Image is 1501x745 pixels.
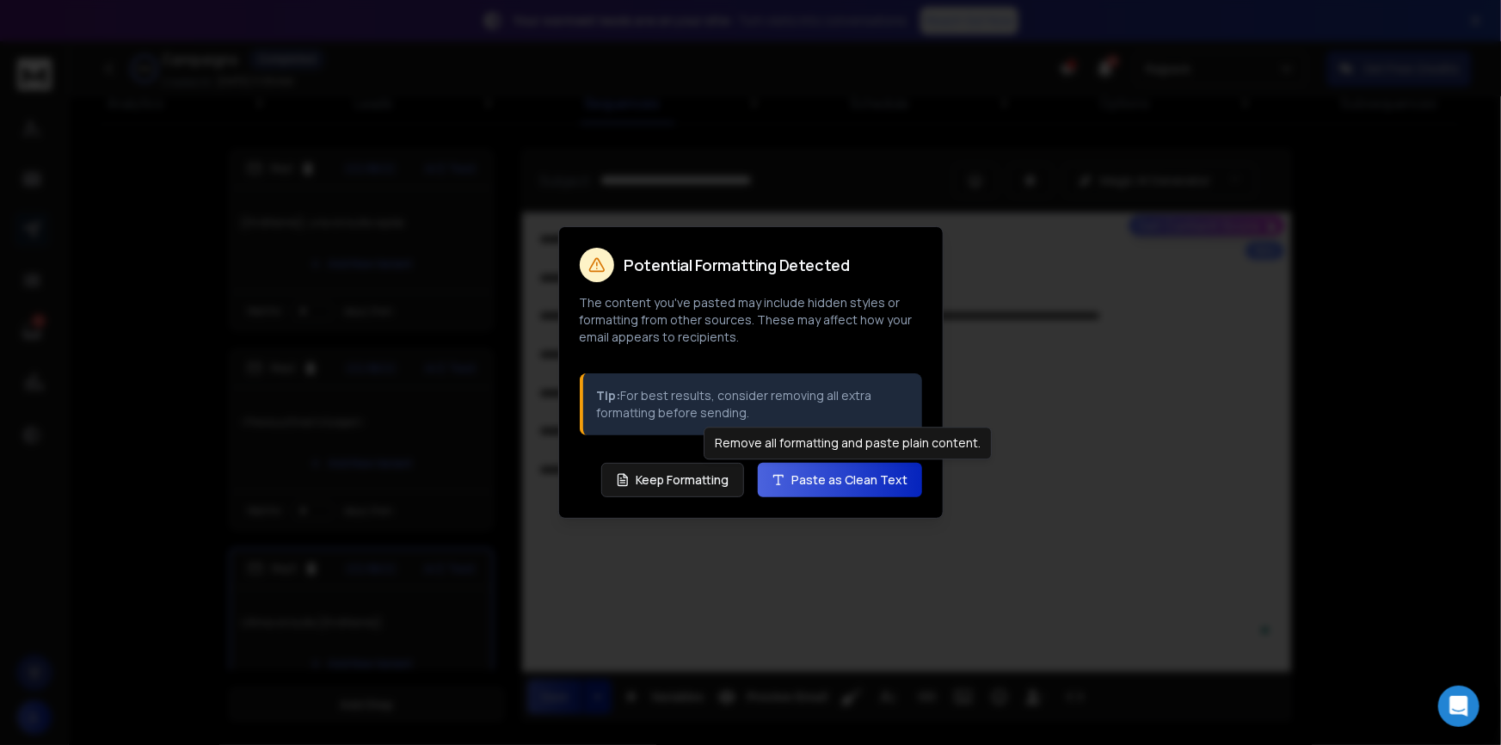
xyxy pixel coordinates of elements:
[580,294,922,346] p: The content you've pasted may include hidden styles or formatting from other sources. These may a...
[1438,686,1479,727] div: Open Intercom Messenger
[758,463,922,497] button: Paste as Clean Text
[704,427,992,459] div: Remove all formatting and paste plain content.
[597,387,621,403] strong: Tip:
[597,387,908,422] p: For best results, consider removing all extra formatting before sending.
[601,463,744,497] button: Keep Formatting
[624,257,850,273] h2: Potential Formatting Detected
